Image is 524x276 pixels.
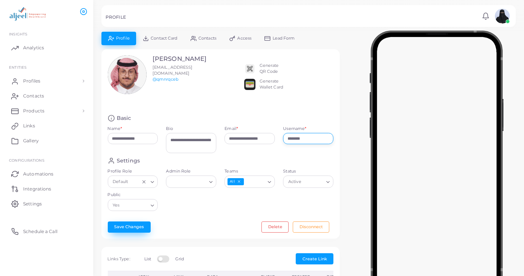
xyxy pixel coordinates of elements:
[225,126,238,132] label: Email
[23,44,44,51] span: Analytics
[260,78,283,90] div: Generate Wallet Card
[153,77,178,82] a: @qmnrqceb
[121,201,148,209] input: Search for option
[151,36,177,40] span: Contact Card
[260,63,279,75] div: Generate QR Code
[6,196,88,211] a: Settings
[108,126,122,132] label: Name
[198,36,216,40] span: Contacts
[245,178,265,186] input: Search for option
[283,176,333,187] div: Search for option
[23,108,44,114] span: Products
[108,168,158,174] label: Profile Role
[23,201,42,207] span: Settings
[6,103,88,118] a: Products
[238,36,252,40] span: Access
[108,199,158,211] div: Search for option
[236,179,242,184] button: Deselect All
[9,65,26,69] span: ENTITIES
[287,178,302,186] span: Active
[261,221,289,233] button: Delete
[117,115,131,122] h4: Basic
[6,118,88,133] a: Links
[23,228,57,235] span: Schedule a Call
[228,178,244,185] span: All
[23,171,53,177] span: Automations
[296,253,333,264] button: Create Link
[225,176,275,187] div: Search for option
[108,221,151,233] button: Save Changes
[495,9,510,24] img: avatar
[6,89,88,103] a: Contacts
[130,178,140,186] input: Search for option
[141,179,147,185] button: Clear Selected
[144,256,151,262] label: List
[169,178,206,186] input: Search for option
[9,158,44,162] span: Configurations
[293,221,329,233] button: Disconnect
[106,15,126,20] h5: PROFILE
[6,181,88,196] a: Integrations
[23,93,44,99] span: Contacts
[273,36,295,40] span: Lead Form
[7,7,48,21] img: logo
[23,137,39,144] span: Gallery
[166,168,216,174] label: Admin Role
[6,224,88,239] a: Schedule a Call
[108,176,158,187] div: Search for option
[6,133,88,148] a: Gallery
[302,256,327,261] span: Create Link
[117,157,140,164] h4: Settings
[6,40,88,55] a: Analytics
[23,186,51,192] span: Integrations
[166,126,216,132] label: Bio
[153,55,207,63] h3: [PERSON_NAME]
[108,256,130,261] span: Links Type:
[244,79,255,90] img: apple-wallet.png
[303,178,324,186] input: Search for option
[283,168,333,174] label: Status
[108,192,158,198] label: Public
[6,74,88,89] a: Profiles
[9,32,27,36] span: INSIGHTS
[23,78,40,84] span: Profiles
[112,201,121,209] span: Yes
[283,126,306,132] label: Username
[244,63,255,74] img: qr2.png
[166,176,216,187] div: Search for option
[112,178,129,186] span: Default
[493,9,512,24] a: avatar
[225,168,275,174] label: Teams
[23,123,35,129] span: Links
[6,166,88,181] a: Automations
[116,36,130,40] span: Profile
[153,65,193,76] span: [EMAIL_ADDRESS][DOMAIN_NAME]
[175,256,184,262] label: Grid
